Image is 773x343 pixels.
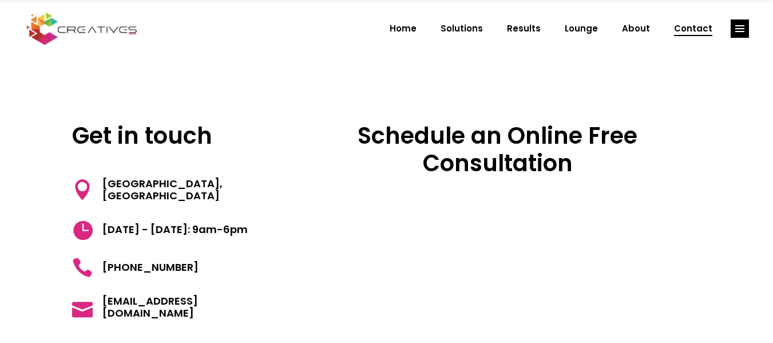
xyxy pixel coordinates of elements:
span: [DATE] - [DATE]: 9am-6pm [93,219,248,240]
a: About [610,14,662,44]
span: [EMAIL_ADDRESS][DOMAIN_NAME] [93,295,257,320]
span: [PHONE_NUMBER] [93,257,199,278]
span: About [622,14,650,44]
a: Lounge [553,14,610,44]
span: Home [390,14,417,44]
span: Solutions [441,14,483,44]
a: [PHONE_NUMBER] [72,257,199,278]
img: Creatives [24,11,140,46]
span: Results [507,14,541,44]
h3: Schedule an Online Free Consultation [294,122,701,177]
a: Solutions [429,14,495,44]
a: Contact [662,14,724,44]
a: Results [495,14,553,44]
a: [EMAIL_ADDRESS][DOMAIN_NAME] [72,295,257,320]
a: Home [378,14,429,44]
h3: Get in touch [72,122,257,149]
span: Lounge [565,14,598,44]
a: link [731,19,749,38]
span: [GEOGRAPHIC_DATA], [GEOGRAPHIC_DATA] [93,178,257,202]
span: Contact [674,14,712,44]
